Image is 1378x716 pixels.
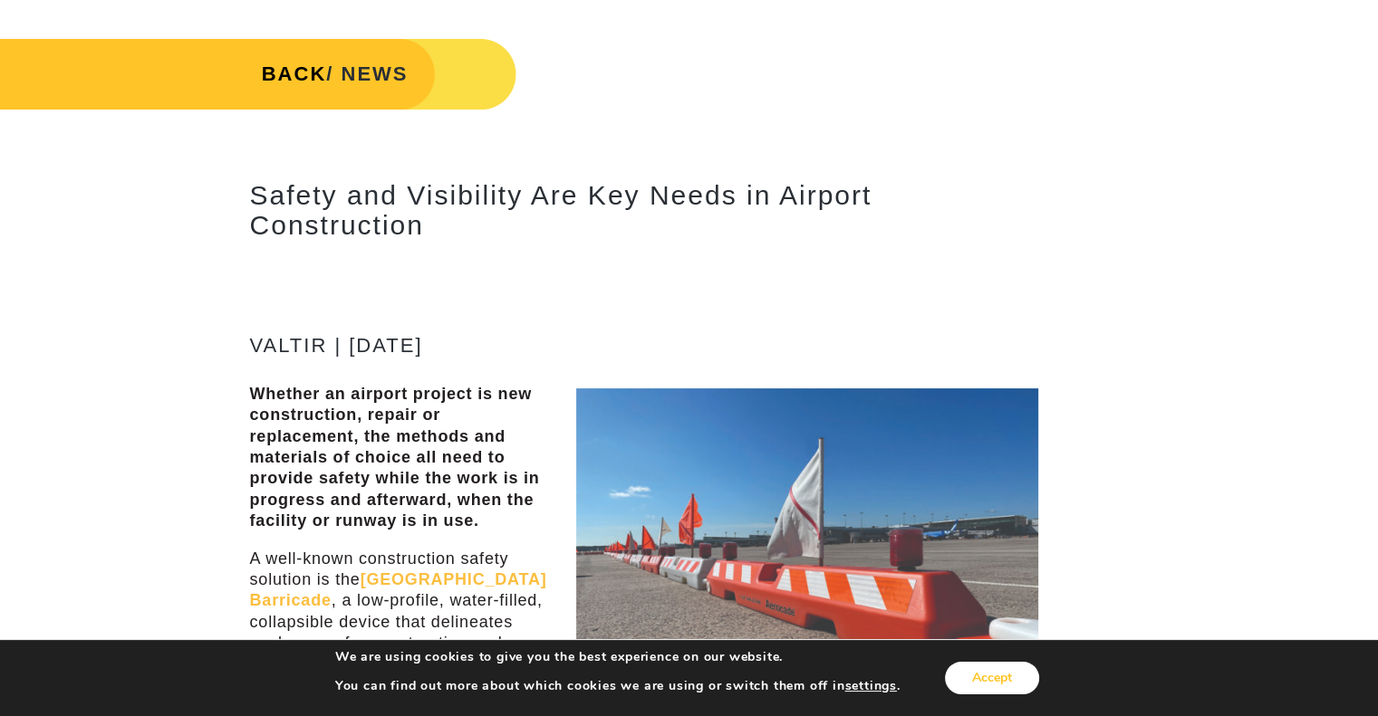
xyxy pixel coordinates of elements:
[250,385,540,530] strong: Whether an airport project is new construction, repair or replacement, the methods and materials ...
[262,62,409,85] strong: / NEWS
[250,335,1038,357] h4: Valtir | [DATE]
[262,62,327,85] a: BACK
[844,678,896,694] button: settings
[335,649,901,665] p: We are using cookies to give you the best experience on our website.
[335,678,901,694] p: You can find out more about which cookies we are using or switch them off in .
[250,180,1038,240] h2: Safety and Visibility Are Key Needs in Airport Construction
[250,570,547,609] a: [GEOGRAPHIC_DATA] Barricade
[945,662,1039,694] button: Accept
